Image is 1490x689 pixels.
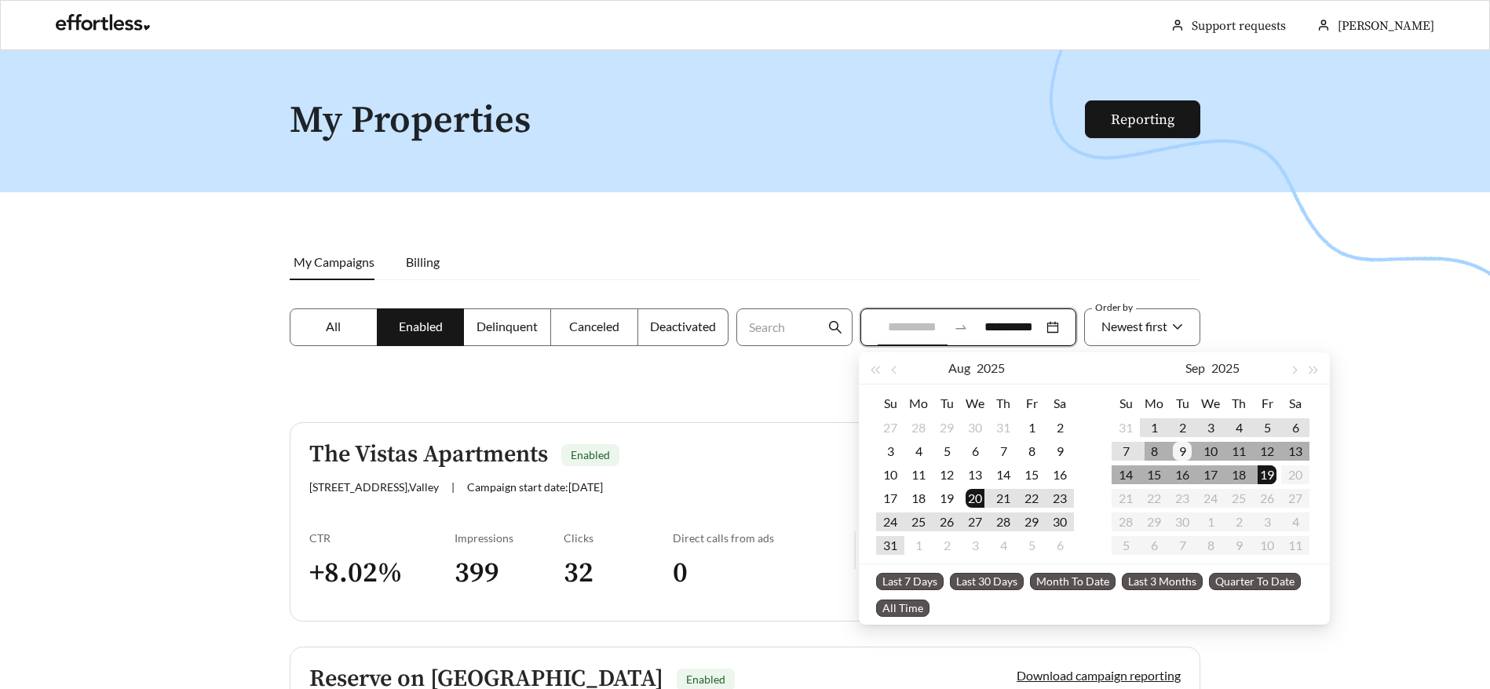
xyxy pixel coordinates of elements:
[1225,439,1253,463] td: 2025-09-11
[994,465,1013,484] div: 14
[1258,442,1276,461] div: 12
[1253,439,1281,463] td: 2025-09-12
[909,512,928,531] div: 25
[1050,465,1069,484] div: 16
[933,534,961,557] td: 2025-09-02
[1050,418,1069,437] div: 2
[1046,416,1074,439] td: 2025-08-02
[1258,465,1276,484] div: 19
[1338,18,1434,34] span: [PERSON_NAME]
[994,536,1013,555] div: 4
[1116,465,1135,484] div: 14
[673,556,854,591] h3: 0
[876,573,944,590] span: Last 7 Days
[933,463,961,487] td: 2025-08-12
[1201,418,1220,437] div: 3
[904,487,933,510] td: 2025-08-18
[961,534,989,557] td: 2025-09-03
[1258,418,1276,437] div: 5
[650,319,716,334] span: Deactivated
[909,465,928,484] div: 11
[904,534,933,557] td: 2025-09-01
[937,465,956,484] div: 12
[1229,442,1248,461] div: 11
[1253,416,1281,439] td: 2025-09-05
[876,439,904,463] td: 2025-08-03
[881,418,900,437] div: 27
[1196,463,1225,487] td: 2025-09-17
[966,442,984,461] div: 6
[564,556,673,591] h3: 32
[569,319,619,334] span: Canceled
[1050,512,1069,531] div: 30
[1022,536,1041,555] div: 5
[989,534,1017,557] td: 2025-09-04
[1168,439,1196,463] td: 2025-09-09
[950,573,1024,590] span: Last 30 Days
[881,536,900,555] div: 31
[994,489,1013,508] div: 21
[455,556,564,591] h3: 399
[1116,418,1135,437] div: 31
[1046,487,1074,510] td: 2025-08-23
[1173,418,1192,437] div: 2
[876,416,904,439] td: 2025-07-27
[1017,439,1046,463] td: 2025-08-08
[1022,465,1041,484] div: 15
[1017,534,1046,557] td: 2025-09-05
[961,487,989,510] td: 2025-08-20
[1140,463,1168,487] td: 2025-09-15
[686,673,725,686] span: Enabled
[326,319,341,334] span: All
[1050,536,1069,555] div: 6
[1196,439,1225,463] td: 2025-09-10
[1229,465,1248,484] div: 18
[881,512,900,531] div: 24
[309,556,455,591] h3: + 8.02 %
[406,254,440,269] span: Billing
[1145,442,1163,461] div: 8
[309,442,548,468] h5: The Vistas Apartments
[1173,465,1192,484] div: 16
[966,465,984,484] div: 13
[564,531,673,545] div: Clicks
[1225,416,1253,439] td: 2025-09-04
[994,442,1013,461] div: 7
[1281,391,1309,416] th: Sa
[954,320,968,334] span: to
[477,319,538,334] span: Delinquent
[571,448,610,461] span: Enabled
[309,531,455,545] div: CTR
[1168,463,1196,487] td: 2025-09-16
[1017,463,1046,487] td: 2025-08-15
[937,489,956,508] div: 19
[1050,442,1069,461] div: 9
[1140,439,1168,463] td: 2025-09-08
[455,531,564,545] div: Impressions
[961,439,989,463] td: 2025-08-06
[989,416,1017,439] td: 2025-07-31
[1173,442,1192,461] div: 9
[1112,416,1140,439] td: 2025-08-31
[1140,416,1168,439] td: 2025-09-01
[1017,391,1046,416] th: Fr
[1116,442,1135,461] div: 7
[1022,418,1041,437] div: 1
[290,100,1086,142] h1: My Properties
[1112,439,1140,463] td: 2025-09-07
[977,352,1005,384] button: 2025
[933,416,961,439] td: 2025-07-29
[1112,391,1140,416] th: Su
[1201,465,1220,484] div: 17
[399,319,443,334] span: Enabled
[1168,391,1196,416] th: Tu
[1140,391,1168,416] th: Mo
[1017,416,1046,439] td: 2025-08-01
[876,534,904,557] td: 2025-08-31
[937,512,956,531] div: 26
[954,320,968,334] span: swap-right
[1046,534,1074,557] td: 2025-09-06
[1192,18,1286,34] a: Support requests
[961,416,989,439] td: 2025-07-30
[904,416,933,439] td: 2025-07-28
